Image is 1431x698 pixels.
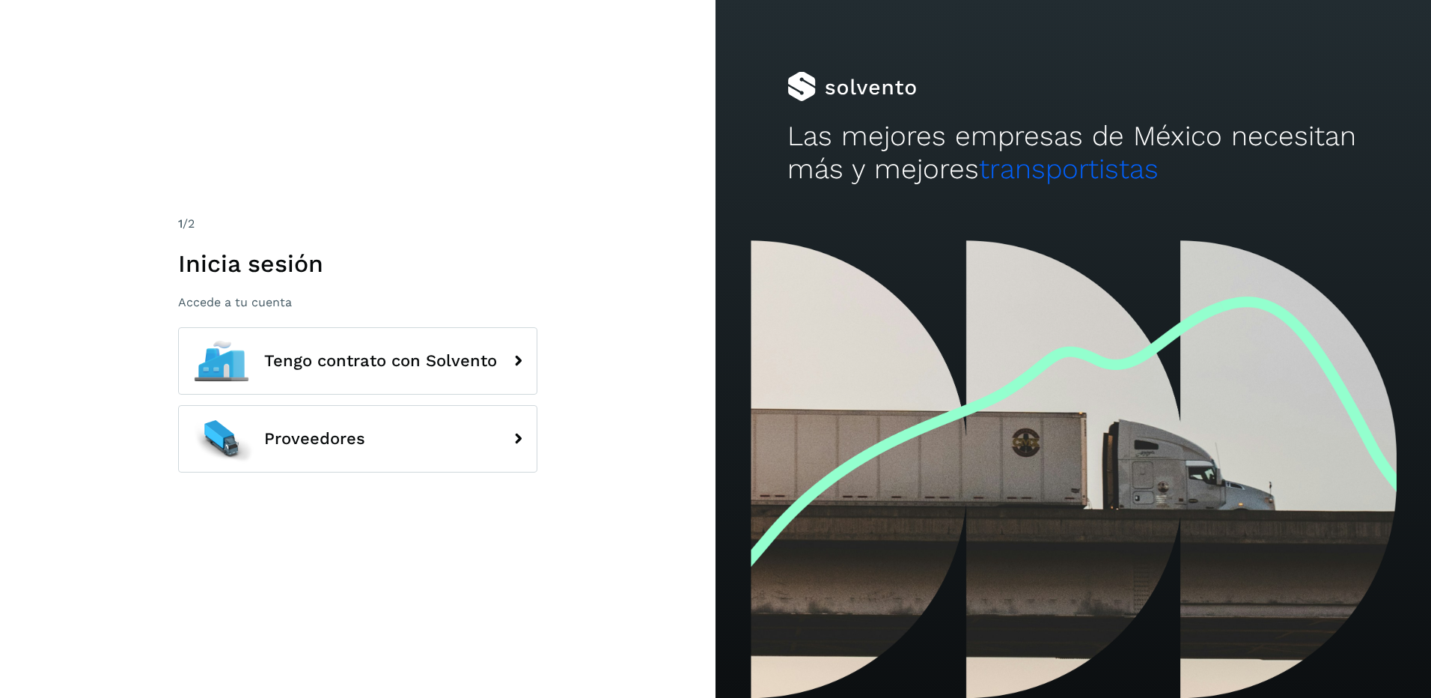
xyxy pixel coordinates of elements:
[178,295,537,309] p: Accede a tu cuenta
[178,216,183,231] span: 1
[178,327,537,395] button: Tengo contrato con Solvento
[979,153,1159,185] span: transportistas
[264,352,497,370] span: Tengo contrato con Solvento
[178,405,537,473] button: Proveedores
[178,215,537,233] div: /2
[178,249,537,278] h1: Inicia sesión
[264,430,365,448] span: Proveedores
[787,120,1360,186] h2: Las mejores empresas de México necesitan más y mejores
